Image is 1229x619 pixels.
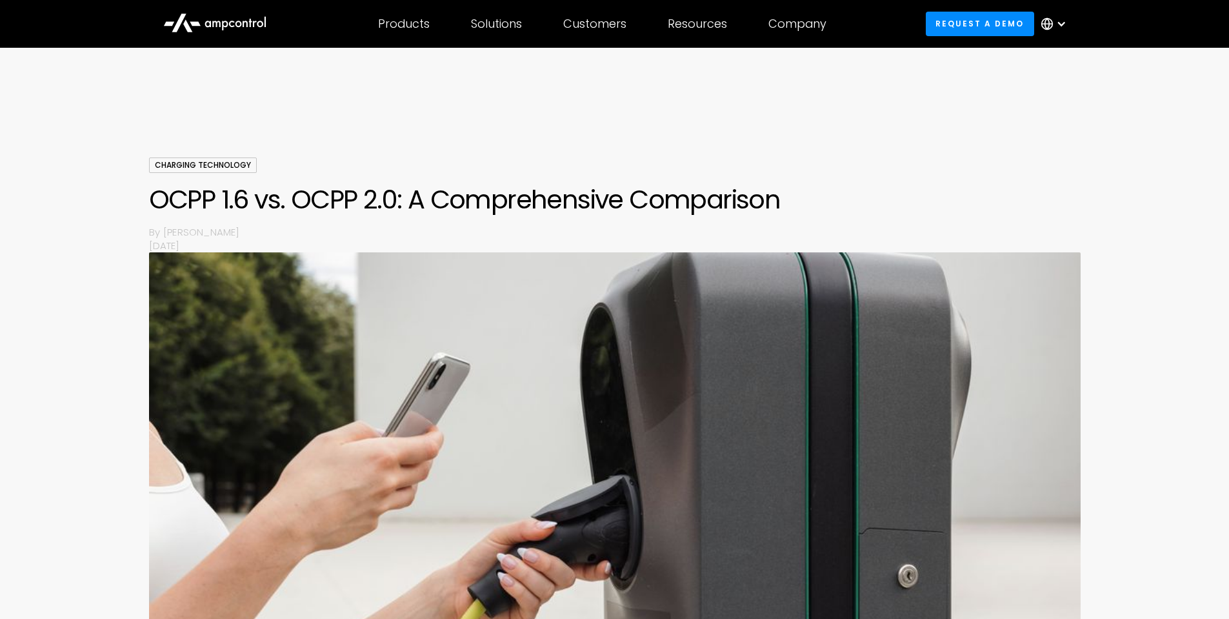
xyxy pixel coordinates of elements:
[149,157,257,173] div: Charging Technology
[149,239,1081,252] p: [DATE]
[378,17,430,31] div: Products
[926,12,1034,36] a: Request a demo
[768,17,826,31] div: Company
[563,17,626,31] div: Customers
[668,17,727,31] div: Resources
[149,225,163,239] p: By
[163,225,1081,239] p: [PERSON_NAME]
[149,184,1081,215] h1: OCPP 1.6 vs. OCPP 2.0: A Comprehensive Comparison
[471,17,522,31] div: Solutions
